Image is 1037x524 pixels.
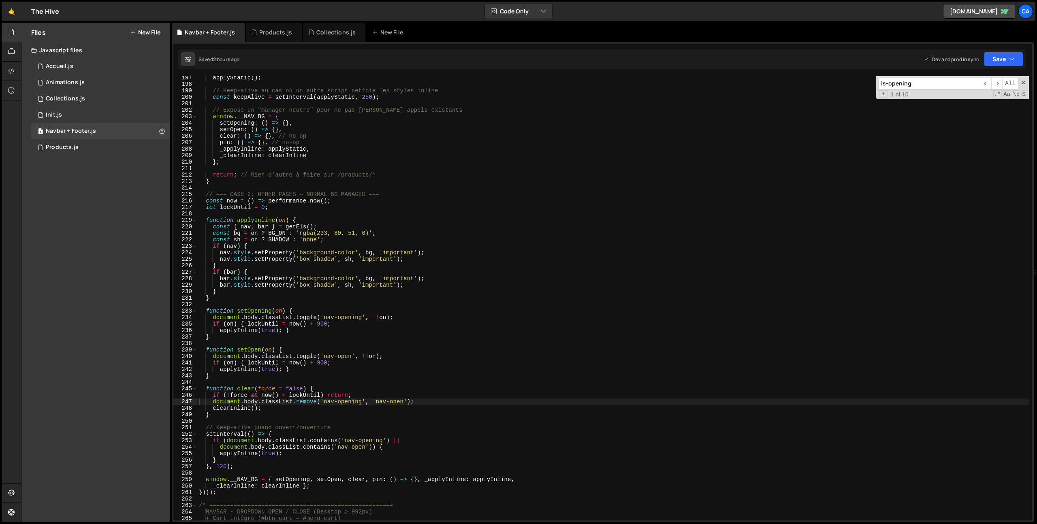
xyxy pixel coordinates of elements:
div: 252 [173,431,197,437]
div: 257 [173,463,197,470]
button: Code Only [484,4,553,19]
div: 229 [173,282,197,288]
div: Animations.js [46,79,85,86]
div: 246 [173,392,197,398]
div: 211 [173,165,197,172]
div: 207 [173,139,197,146]
div: 198 [173,81,197,87]
div: 241 [173,360,197,366]
div: 204 [173,120,197,126]
div: Navbar + Footer.js [185,28,235,36]
div: 218 [173,211,197,217]
div: Products.js [259,28,292,36]
div: 215 [173,191,197,198]
div: 239 [173,347,197,353]
div: 216 [173,198,197,204]
div: 240 [173,353,197,360]
div: 245 [173,386,197,392]
div: 209 [173,152,197,159]
span: ​ [980,78,991,89]
div: 255 [173,450,197,457]
button: Save [984,52,1023,66]
div: 248 [173,405,197,411]
span: Toggle Replace mode [879,90,888,98]
div: 261 [173,489,197,496]
div: 224 [173,249,197,256]
div: 235 [173,321,197,327]
div: 258 [173,470,197,476]
div: 202 [173,107,197,113]
div: 227 [173,269,197,275]
div: 221 [173,230,197,236]
a: Ca [1018,4,1033,19]
div: 228 [173,275,197,282]
div: 205 [173,126,197,133]
span: RegExp Search [993,90,1002,98]
div: 212 [173,172,197,178]
div: 234 [173,314,197,321]
div: 264 [173,509,197,515]
div: 203 [173,113,197,120]
span: Search In Selection [1021,90,1026,98]
div: Dev and prod in sync [924,56,979,63]
button: New File [130,29,160,36]
span: 1 of 10 [888,91,912,98]
div: 251 [173,424,197,431]
div: 226 [173,262,197,269]
div: 206 [173,133,197,139]
div: 247 [173,398,197,405]
div: 201 [173,100,197,107]
input: Search for [878,78,980,89]
div: Products.js [46,144,79,151]
span: ​ [991,78,1003,89]
div: Accueil.js [46,63,73,70]
div: 249 [173,411,197,418]
div: 265 [173,515,197,522]
div: 220 [173,224,197,230]
a: 🤙 [2,2,21,21]
div: 254 [173,444,197,450]
div: 197 [173,75,197,81]
div: 200 [173,94,197,100]
div: Init.js [46,111,62,119]
div: 208 [173,146,197,152]
div: 260 [173,483,197,489]
div: 225 [173,256,197,262]
div: 223 [173,243,197,249]
div: Saved [198,56,240,63]
div: 259 [173,476,197,483]
div: 210 [173,159,197,165]
div: 236 [173,327,197,334]
div: 214 [173,185,197,191]
div: 17034/46803.js [31,107,170,123]
div: 17034/46801.js [31,58,170,75]
span: Whole Word Search [1012,90,1020,98]
div: 233 [173,308,197,314]
div: 256 [173,457,197,463]
div: 242 [173,366,197,373]
div: 244 [173,379,197,386]
div: The Hive [31,6,59,16]
div: 2 hours ago [213,56,240,63]
div: 213 [173,178,197,185]
div: 237 [173,334,197,340]
div: Collections.js [46,95,85,102]
span: Alt-Enter [1002,78,1018,89]
div: New File [372,28,406,36]
div: 17034/47579.js [31,139,170,155]
div: 222 [173,236,197,243]
div: 17034/47476.js [31,123,170,139]
div: 253 [173,437,197,444]
span: 1 [38,129,43,135]
div: 250 [173,418,197,424]
div: 199 [173,87,197,94]
div: Navbar + Footer.js [46,128,96,135]
div: 17034/46849.js [31,75,170,91]
a: [DOMAIN_NAME] [943,4,1016,19]
div: Collections.js [316,28,356,36]
div: Javascript files [21,42,170,58]
div: 263 [173,502,197,509]
div: 230 [173,288,197,295]
span: CaseSensitive Search [1003,90,1011,98]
